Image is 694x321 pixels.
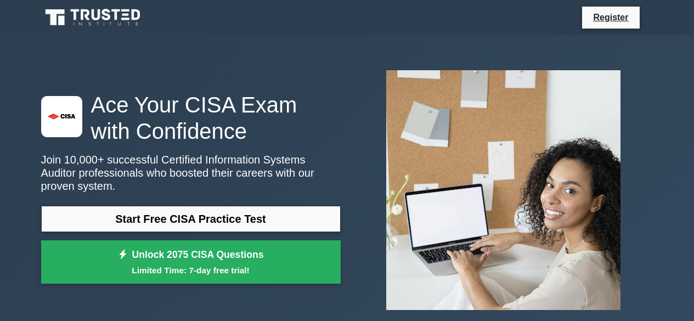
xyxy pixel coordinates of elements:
[41,153,341,193] p: Join 10,000+ successful Certified Information Systems Auditor professionals who boosted their car...
[55,264,327,277] small: Limited Time: 7-day free trial!
[41,92,341,144] h1: Ace Your CISA Exam with Confidence
[41,240,341,284] a: Unlock 2075 CISA QuestionsLimited Time: 7-day free trial!
[586,10,635,24] a: Register
[41,206,341,232] a: Start Free CISA Practice Test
